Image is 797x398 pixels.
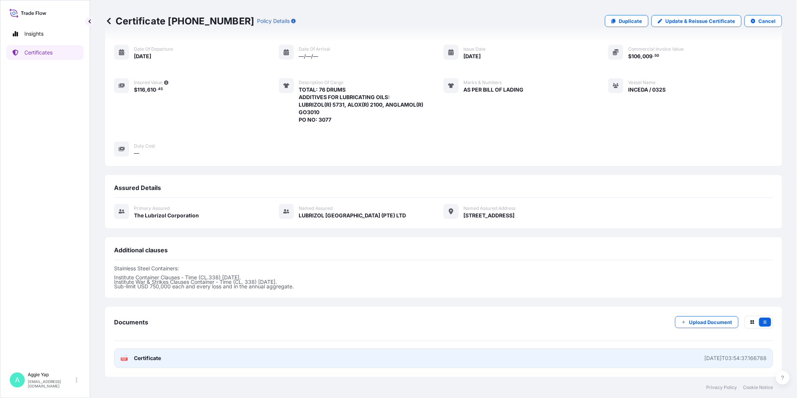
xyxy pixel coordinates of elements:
p: Certificate [PHONE_NUMBER] [105,15,254,27]
span: . [653,54,654,57]
a: Insights [6,26,84,41]
span: . [156,88,158,90]
p: Duplicate [619,17,642,25]
span: , [641,54,642,59]
a: Privacy Policy [706,384,737,390]
span: [STREET_ADDRESS] [463,212,514,219]
span: Issue Date [463,46,486,52]
p: Upload Document [689,318,732,326]
span: [DATE] [134,53,151,60]
span: AS PER BILL OF LADING [463,86,523,93]
span: Assured Details [114,184,161,191]
span: INCEDA / 032S [628,86,666,93]
span: Insured Value [134,80,162,86]
button: Cancel [744,15,782,27]
span: 610 [147,87,156,92]
p: Policy Details [257,17,290,25]
span: Marks & Numbers [463,80,502,86]
span: Description of cargo [299,80,343,86]
span: Date of arrival [299,46,330,52]
span: —/—/— [299,53,318,60]
span: Additional clauses [114,246,168,254]
text: PDF [122,358,127,360]
span: Commercial Invoice Value [628,46,684,52]
span: TOTAL: 76 DRUMS ADDITIVES FOR LUBRICATING OILS: LUBRIZOL(R) 5731, ALOX(R) 2100, ANGLAMOL(R) GO301... [299,86,444,124]
span: Named Assured Address [463,205,516,211]
span: LUBRIZOL [GEOGRAPHIC_DATA] (PTE) LTD [299,212,406,219]
span: Documents [114,318,148,326]
span: [DATE] [463,53,481,60]
span: — [134,149,139,157]
button: Upload Document [675,316,738,328]
span: Duty Cost [134,143,155,149]
span: $ [628,54,632,59]
a: Cookie Notice [743,384,773,390]
p: Stainless Steel Containers: Institute Container Clauses - Time (CL.338) [DATE]. Institute War & S... [114,266,773,289]
span: The Lubrizol Corporation [134,212,199,219]
div: [DATE]T03:54:37.166788 [704,354,767,362]
a: Certificates [6,45,84,60]
span: 50 [654,54,659,57]
span: 45 [158,88,163,90]
p: Aggie Yap [28,372,74,378]
a: Duplicate [605,15,648,27]
span: Date of departure [134,46,173,52]
span: Primary assured [134,205,170,211]
span: 116 [137,87,145,92]
p: Insights [24,30,44,38]
span: 009 [642,54,653,59]
p: Update & Reissue Certificate [665,17,735,25]
p: Cancel [758,17,776,25]
span: , [145,87,147,92]
span: 106 [632,54,641,59]
span: Vessel Name [628,80,656,86]
span: $ [134,87,137,92]
a: PDFCertificate[DATE]T03:54:37.166788 [114,348,773,368]
span: A [15,376,20,384]
span: Named Assured [299,205,332,211]
p: [EMAIL_ADDRESS][DOMAIN_NAME] [28,379,74,388]
a: Update & Reissue Certificate [651,15,741,27]
p: Certificates [24,49,53,56]
span: Certificate [134,354,161,362]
